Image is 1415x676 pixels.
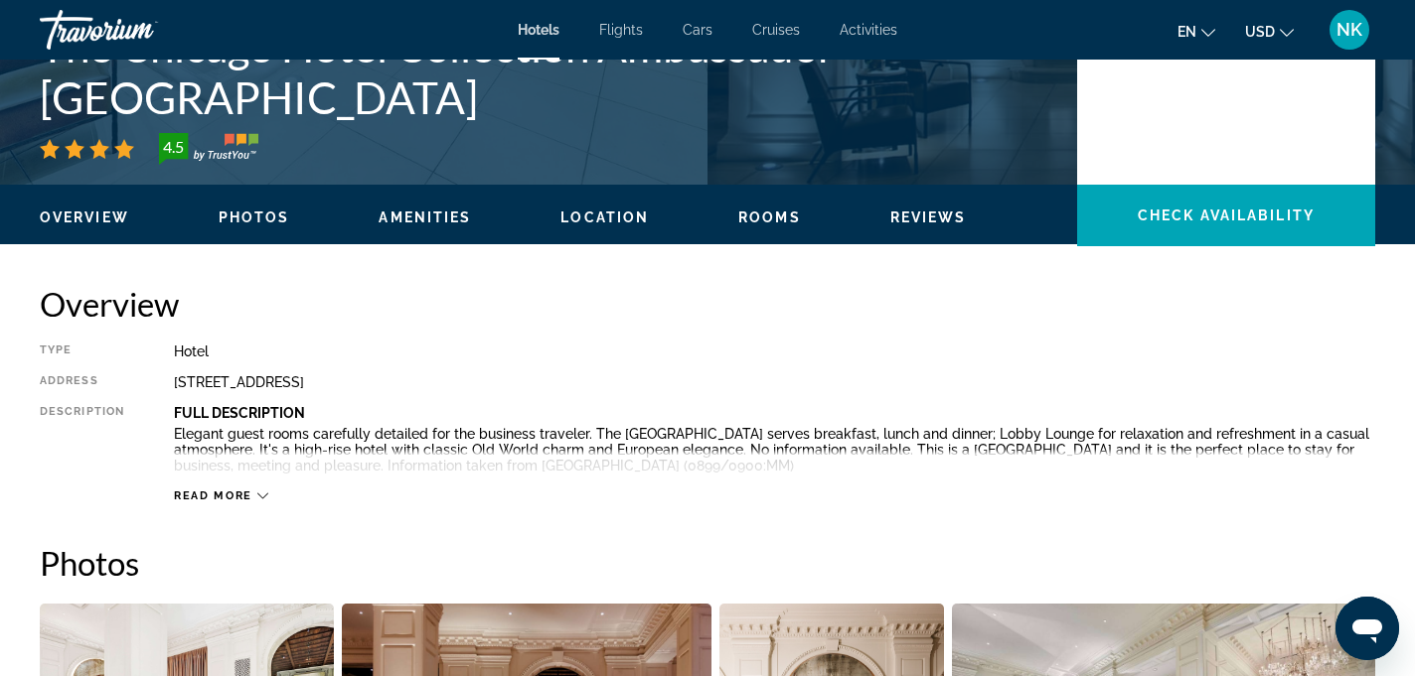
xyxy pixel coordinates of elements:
button: Read more [174,488,268,503]
button: Amenities [379,208,471,226]
button: Location [560,208,649,226]
span: en [1178,24,1196,40]
button: User Menu [1324,9,1375,51]
iframe: Button to launch messaging window [1336,597,1399,660]
button: Photos [219,208,290,226]
span: USD [1245,24,1275,40]
h2: Overview [40,284,1375,324]
div: [STREET_ADDRESS] [174,374,1375,390]
h1: The Chicago Hotel Collection Ambassador [GEOGRAPHIC_DATA] [40,20,1057,123]
button: Change currency [1245,17,1294,46]
button: Check Availability [1077,185,1375,246]
div: Hotel [174,343,1375,359]
b: Full Description [174,405,305,421]
button: Reviews [890,208,967,226]
a: Activities [840,22,897,38]
div: Description [40,405,124,478]
div: 4.5 [153,135,193,159]
a: Cars [683,22,712,38]
button: Rooms [738,208,801,226]
button: Change language [1178,17,1215,46]
div: Type [40,343,124,359]
span: NK [1336,20,1362,40]
img: trustyou-badge-hor.svg [159,133,258,165]
a: Cruises [752,22,800,38]
span: Read more [174,489,252,502]
span: Amenities [379,209,471,225]
span: Check Availability [1138,207,1315,223]
a: Travorium [40,4,238,56]
p: Elegant guest rooms carefully detailed for the business traveler. The [GEOGRAPHIC_DATA] serves br... [174,426,1375,473]
span: Location [560,209,649,225]
span: Overview [40,209,129,225]
a: Hotels [518,22,559,38]
div: Address [40,374,124,390]
h2: Photos [40,543,1375,583]
span: Reviews [890,209,967,225]
button: Overview [40,208,129,226]
span: Photos [219,209,290,225]
a: Flights [599,22,643,38]
span: Rooms [738,209,801,225]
